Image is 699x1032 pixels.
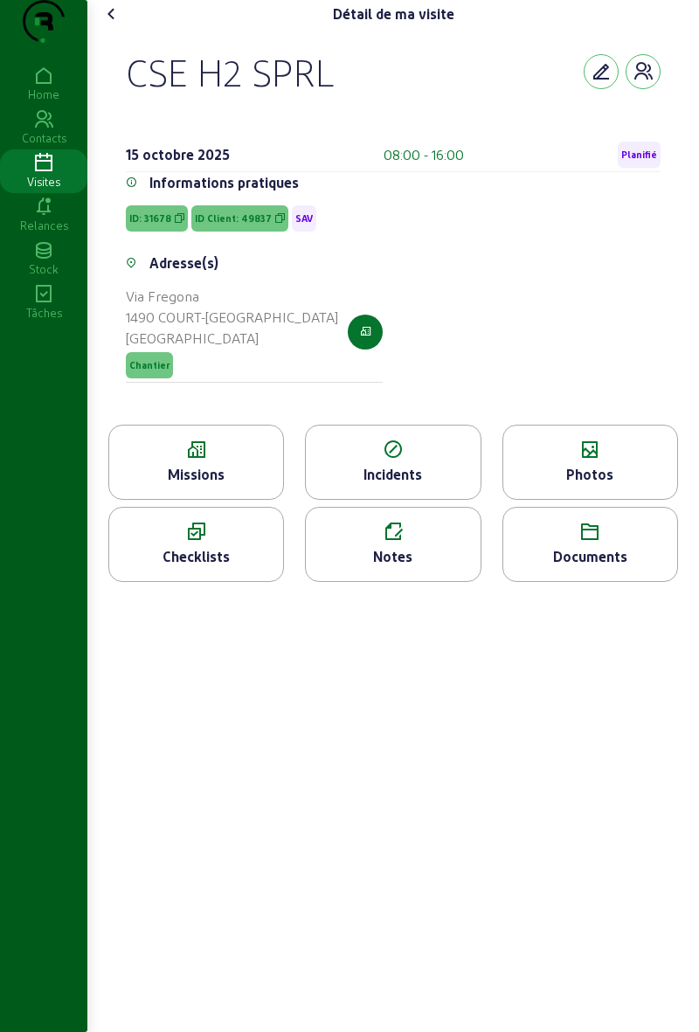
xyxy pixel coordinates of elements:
div: Via Fregona [126,286,338,307]
div: 08:00 - 16:00 [384,144,464,165]
div: CSE H2 SPRL [126,49,335,94]
div: Incidents [306,464,480,485]
div: Documents [503,546,677,567]
div: Photos [503,464,677,485]
div: Adresse(s) [149,253,218,274]
span: SAV [295,212,313,225]
div: Checklists [109,546,283,567]
div: Notes [306,546,480,567]
div: Missions [109,464,283,485]
span: ID: 31678 [129,212,171,225]
span: Chantier [129,359,170,371]
div: 15 octobre 2025 [126,144,230,165]
div: [GEOGRAPHIC_DATA] [126,328,338,349]
span: ID Client: 49837 [195,212,272,225]
span: Planifié [621,149,657,161]
div: Détail de ma visite [333,3,454,24]
div: Informations pratiques [149,172,299,193]
div: 1490 COURT-[GEOGRAPHIC_DATA] [126,307,338,328]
